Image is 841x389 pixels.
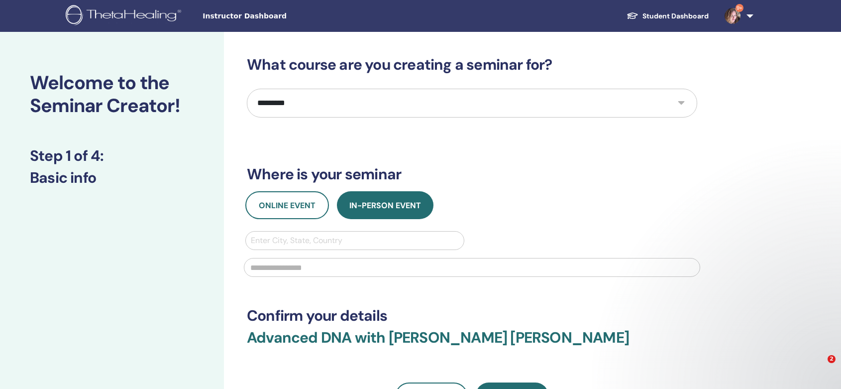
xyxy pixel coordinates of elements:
span: 9+ [736,4,743,12]
h2: Welcome to the Seminar Creator! [30,72,194,117]
iframe: Intercom live chat [807,355,831,379]
h3: Confirm your details [247,307,697,325]
span: Online Event [259,200,315,211]
button: Online Event [245,191,329,219]
button: In-Person Event [337,191,433,219]
h3: Step 1 of 4 : [30,147,194,165]
h3: Basic info [30,169,194,187]
img: logo.png [66,5,185,27]
h3: Advanced DNA with [PERSON_NAME] [PERSON_NAME] [247,329,697,359]
img: graduation-cap-white.svg [627,11,638,20]
h3: What course are you creating a seminar for? [247,56,697,74]
a: Student Dashboard [619,7,717,25]
h3: Where is your seminar [247,165,697,183]
span: 2 [828,355,836,363]
span: In-Person Event [349,200,421,211]
img: default.jpg [725,8,740,24]
span: Instructor Dashboard [203,11,352,21]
